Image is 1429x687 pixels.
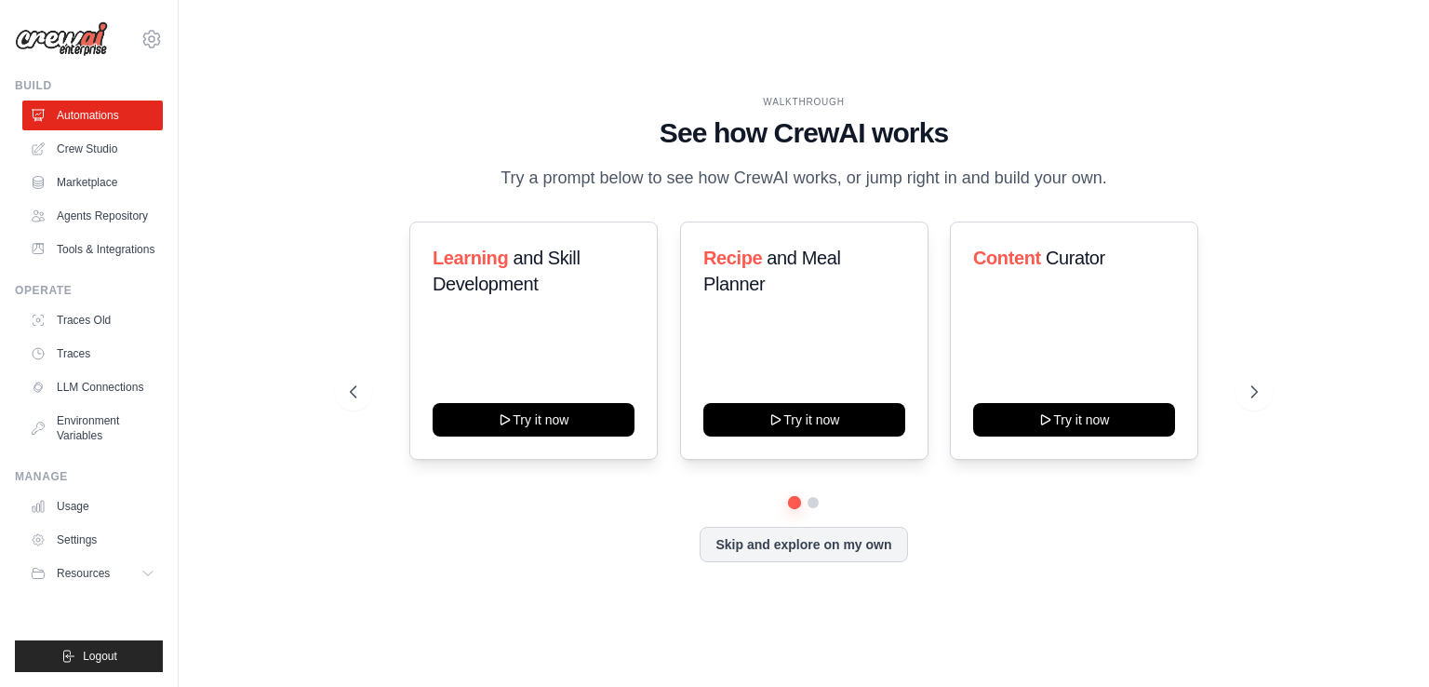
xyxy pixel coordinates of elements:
[700,527,907,562] button: Skip and explore on my own
[83,649,117,664] span: Logout
[22,492,163,521] a: Usage
[22,339,163,369] a: Traces
[350,95,1258,109] div: WALKTHROUGH
[22,372,163,402] a: LLM Connections
[15,640,163,672] button: Logout
[22,134,163,164] a: Crew Studio
[57,566,110,581] span: Resources
[433,403,634,437] button: Try it now
[22,235,163,264] a: Tools & Integrations
[973,403,1175,437] button: Try it now
[15,21,108,57] img: Logo
[15,78,163,93] div: Build
[350,116,1258,150] h1: See how CrewAI works
[491,165,1116,192] p: Try a prompt below to see how CrewAI works, or jump right in and build your own.
[22,201,163,231] a: Agents Repository
[22,559,163,588] button: Resources
[22,168,163,197] a: Marketplace
[1336,598,1429,687] iframe: Chat Widget
[1046,248,1105,268] span: Curator
[15,469,163,484] div: Manage
[22,101,163,130] a: Automations
[433,248,508,268] span: Learning
[22,406,163,451] a: Environment Variables
[15,283,163,298] div: Operate
[973,248,1041,268] span: Content
[22,305,163,335] a: Traces Old
[703,403,905,437] button: Try it now
[22,525,163,555] a: Settings
[703,248,840,294] span: and Meal Planner
[703,248,762,268] span: Recipe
